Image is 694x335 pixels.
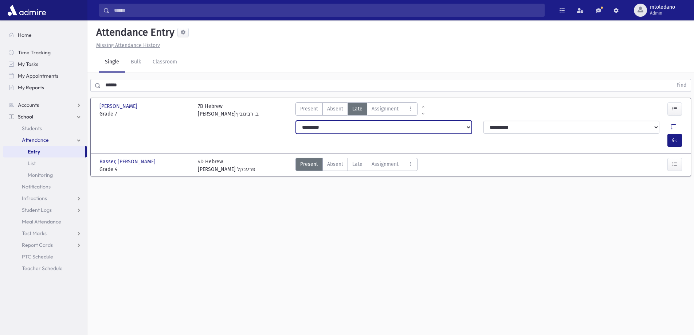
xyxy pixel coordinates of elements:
span: Late [352,160,362,168]
span: My Reports [18,84,44,91]
a: Attendance [3,134,87,146]
span: Grade 4 [99,165,191,173]
a: List [3,157,87,169]
span: Notifications [22,183,51,190]
a: Single [99,52,125,73]
a: Monitoring [3,169,87,181]
span: mtoledano [650,4,675,10]
span: Present [300,105,318,113]
a: Student Logs [3,204,87,216]
span: Basser, [PERSON_NAME] [99,158,157,165]
div: AttTypes [295,102,417,118]
div: AttTypes [295,158,417,173]
span: Assignment [372,105,399,113]
span: Admin [650,10,675,16]
a: My Tasks [3,58,87,70]
span: Time Tracking [18,49,51,56]
span: Test Marks [22,230,47,237]
a: Missing Attendance History [93,42,160,48]
a: School [3,111,87,122]
a: PTC Schedule [3,251,87,262]
a: My Reports [3,82,87,93]
span: Attendance [22,137,49,143]
a: Students [3,122,87,134]
span: Meal Attendance [22,218,61,225]
span: School [18,113,33,120]
a: Classroom [147,52,183,73]
a: Meal Attendance [3,216,87,227]
a: Time Tracking [3,47,87,58]
a: Notifications [3,181,87,192]
a: Teacher Schedule [3,262,87,274]
span: My Tasks [18,61,38,67]
button: Find [672,79,691,91]
img: AdmirePro [6,3,48,17]
a: Test Marks [3,227,87,239]
input: Search [110,4,544,17]
span: My Appointments [18,73,58,79]
span: List [28,160,36,167]
span: Assignment [372,160,399,168]
span: Absent [327,160,343,168]
a: Entry [3,146,85,157]
span: Entry [28,148,40,155]
span: Infractions [22,195,47,202]
span: Late [352,105,362,113]
span: Monitoring [28,172,53,178]
u: Missing Attendance History [96,42,160,48]
span: Present [300,160,318,168]
a: Accounts [3,99,87,111]
div: 7B Hebrew [PERSON_NAME]ב. רבינוביץ [198,102,259,118]
a: Infractions [3,192,87,204]
h5: Attendance Entry [93,26,175,39]
a: Bulk [125,52,147,73]
span: PTC Schedule [22,253,53,260]
a: My Appointments [3,70,87,82]
span: Accounts [18,102,39,108]
span: [PERSON_NAME] [99,102,139,110]
a: Home [3,29,87,41]
a: Report Cards [3,239,87,251]
span: Students [22,125,42,132]
span: Student Logs [22,207,52,213]
span: Home [18,32,32,38]
span: Report Cards [22,242,53,248]
span: Teacher Schedule [22,265,63,272]
span: Absent [327,105,343,113]
span: Grade 7 [99,110,191,118]
div: 4D Hebrew [PERSON_NAME] פרענקל [198,158,255,173]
